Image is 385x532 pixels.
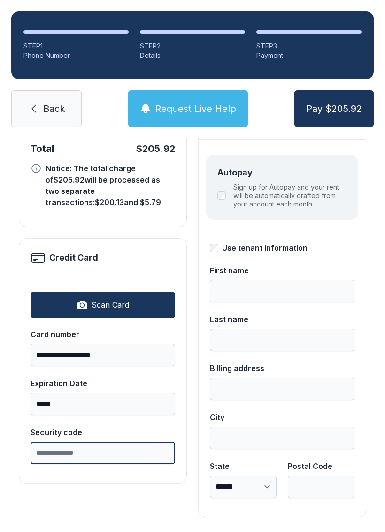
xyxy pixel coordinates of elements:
span: Pay $205.92 [306,102,362,115]
input: Postal Code [288,476,354,498]
input: Security code [31,442,175,464]
label: Sign up for Autopay and your rent will be automatically drafted from your account each month. [233,183,347,208]
div: Last name [210,314,354,325]
select: State [210,476,277,498]
div: Total [31,142,54,155]
h2: Credit Card [49,251,98,264]
div: Autopay [217,166,347,179]
input: City [210,427,354,449]
input: Billing address [210,378,354,400]
input: First name [210,280,354,302]
span: Scan Card [92,299,129,310]
span: Request Live Help [155,102,236,115]
div: Payment [256,51,362,60]
div: Postal Code [288,461,354,472]
div: Use tenant information [222,242,308,254]
input: Last name [210,329,354,351]
div: Expiration Date [31,378,175,389]
div: STEP 1 [23,41,129,51]
div: STEP 3 [256,41,362,51]
div: Notice: The total charge of $205.92 will be processed as two separate transactions: $200.13 and $... [46,163,175,208]
div: Details [140,51,245,60]
div: City [210,412,354,423]
input: Expiration Date [31,393,175,415]
div: Security code [31,427,175,438]
div: Card number [31,329,175,340]
div: State [210,461,277,472]
div: First name [210,265,354,276]
div: Phone Number [23,51,129,60]
span: Back [43,102,65,115]
div: STEP 2 [140,41,245,51]
input: Card number [31,344,175,366]
div: $205.92 [136,142,175,155]
div: Billing address [210,363,354,374]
